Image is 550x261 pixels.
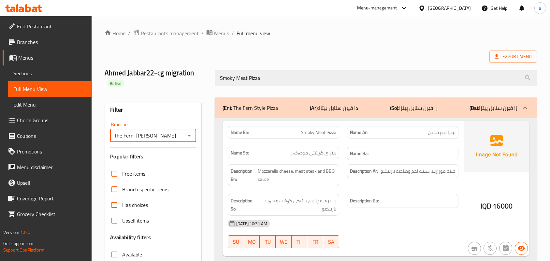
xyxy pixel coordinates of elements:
[244,235,260,248] button: MO
[214,29,229,37] span: Menus
[247,237,257,247] span: MO
[495,52,532,61] span: Export Menu
[257,197,336,213] span: پەنیری مۆزارێلا، ستێکی گۆشت و سۆسی باربیکیو
[107,80,124,87] div: Active
[489,51,537,63] span: Export Menu
[3,19,92,34] a: Edit Restaurant
[133,29,199,37] a: Restaurants management
[3,159,92,175] a: Menu disclaimer
[539,5,541,12] span: a
[234,221,270,227] span: [DATE] 10:31 AM
[201,29,204,37] li: /
[128,29,130,37] li: /
[3,34,92,50] a: Branches
[258,167,336,183] span: Mozzarella cheese, meat steak and BBQ sauce
[464,121,529,172] img: Ae5nvW7+0k+MAAAAAElFTkSuQmCC
[215,70,537,86] input: search
[17,210,87,218] span: Grocery Checklist
[105,29,125,37] a: Home
[390,104,438,112] p: زا فێرن ستایل پیتزا
[357,4,397,12] div: Menu-management
[122,185,168,193] span: Branch specific items
[110,153,196,160] h3: Popular filters
[13,85,87,93] span: Full Menu View
[350,129,368,136] strong: Name Ar:
[122,201,148,209] span: Has choices
[262,237,273,247] span: TU
[3,144,92,159] a: Promotions
[215,97,537,118] div: (En): The Fern Style Pizza(Ar):ذا فيرن ستايل بيتزا(So):زا فێرن ستایل پیتزا(Ba):زا فێرن ستایل پیتزا
[470,103,479,113] b: (Ba):
[17,148,87,155] span: Promotions
[231,150,249,156] strong: Name So:
[122,217,149,225] span: Upsell items
[3,50,92,65] a: Menus
[17,163,87,171] span: Menu disclaimer
[3,228,19,237] span: Version:
[3,175,92,191] a: Upsell
[110,103,196,117] div: Filter
[481,200,491,212] span: IQD
[310,237,321,247] span: FR
[326,237,337,247] span: SA
[107,80,124,87] span: Active
[122,170,145,178] span: Free items
[350,197,379,205] strong: Description Ba:
[260,235,276,248] button: TU
[13,69,87,77] span: Sections
[350,150,369,158] strong: Name Ba:
[310,104,358,112] p: ذا فيرن ستايل بيتزا
[3,239,33,248] span: Get support on:
[323,235,339,248] button: SA
[515,242,528,255] button: Available
[307,235,323,248] button: FR
[3,191,92,206] a: Coverage Report
[13,101,87,109] span: Edit Menu
[17,116,87,124] span: Choice Groups
[8,81,92,97] a: Full Menu View
[105,29,537,37] nav: breadcrumb
[17,132,87,140] span: Coupons
[237,29,270,37] span: Full menu view
[3,112,92,128] a: Choice Groups
[290,150,336,156] span: پیتزای گۆشتی مودەخەن
[390,103,399,113] b: (So):
[350,167,378,175] strong: Description Ar:
[428,5,471,12] div: [GEOGRAPHIC_DATA]
[276,235,292,248] button: WE
[278,237,289,247] span: WE
[223,104,278,112] p: The Fern Style Pizza
[17,38,87,46] span: Branches
[223,103,232,113] b: (En):
[231,129,249,136] strong: Name En:
[292,235,308,248] button: TH
[493,200,513,212] span: 16000
[8,97,92,112] a: Edit Menu
[484,242,497,255] button: Purchased item
[18,54,87,62] span: Menus
[20,228,30,237] span: 1.0.0
[185,131,194,140] button: Open
[17,179,87,187] span: Upsell
[231,197,256,213] strong: Description So:
[228,235,244,248] button: SU
[3,128,92,144] a: Coupons
[122,251,142,258] span: Available
[105,68,207,88] h2: Ahmed Jabbar22-cg migration
[17,195,87,202] span: Coverage Report
[8,65,92,81] a: Sections
[381,167,456,175] span: جبنة موزاريلا، ستيك لحم وصلصة باربيكيو
[110,234,151,241] h3: Availability filters
[232,29,234,37] li: /
[141,29,199,37] span: Restaurants management
[310,103,319,113] b: (Ar):
[3,206,92,222] a: Grocery Checklist
[468,242,481,255] button: Not branch specific item
[470,104,517,112] p: زا فێرن ستایل پیتزا
[231,167,256,183] strong: Description En:
[231,237,241,247] span: SU
[301,129,336,136] span: Smoky Meat Pizza
[17,22,87,30] span: Edit Restaurant
[294,237,305,247] span: TH
[206,29,229,37] a: Menus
